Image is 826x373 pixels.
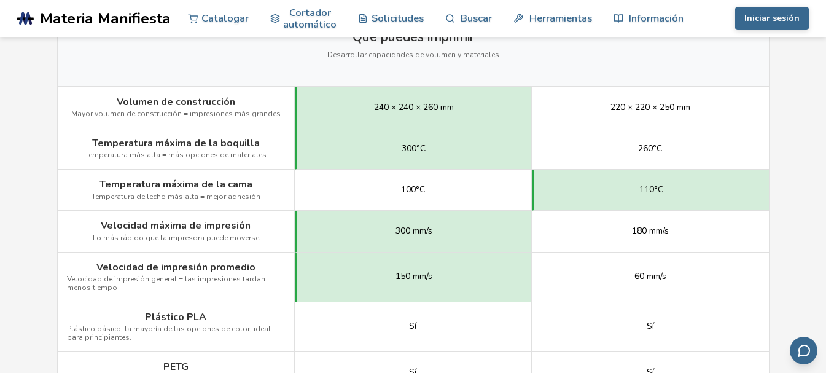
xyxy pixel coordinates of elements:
[117,95,235,109] font: Volumen de construcción
[461,11,492,25] font: Buscar
[96,261,255,274] font: Velocidad de impresión promedio
[790,337,817,364] button: Enviar comentarios por correo electrónico
[395,270,432,282] font: 150 mm/s
[401,184,425,195] font: 100°C
[71,109,281,119] font: Mayor volumen de construcción = impresiones más grandes
[145,310,206,324] font: Plástico PLA
[92,136,260,150] font: Temperatura máxima de la boquilla
[92,192,260,202] font: Temperatura de lecho más alta = mejor adhesión
[610,101,690,113] font: 220 × 220 × 250 mm
[744,12,800,24] font: Iniciar sesión
[201,11,249,25] font: Catalogar
[735,7,809,30] button: Iniciar sesión
[67,324,271,342] font: Plástico básico, la mayoría de las opciones de color, ideal para principiantes.
[529,11,592,25] font: Herramientas
[372,11,424,25] font: Solicitudes
[634,270,666,282] font: 60 mm/s
[639,184,663,195] font: 110°C
[101,219,251,232] font: Velocidad máxima de impresión
[99,178,252,191] font: Temperatura máxima de la cama
[93,233,259,243] font: Lo más rápido que la impresora puede moverse
[402,143,426,154] font: 300°C
[40,8,171,29] font: Materia Manifiesta
[327,50,499,60] font: Desarrollar capacidades de volumen y materiales
[638,143,662,154] font: 260°C
[374,101,454,113] font: 240 × 240 × 260 mm
[85,150,267,160] font: Temperatura más alta = más opciones de materiales
[629,11,684,25] font: Información
[395,225,432,237] font: 300 mm/s
[647,320,654,332] font: Sí
[632,225,669,237] font: 180 mm/s
[409,320,416,332] font: Sí
[283,6,337,31] font: Cortador automático
[67,274,265,293] font: Velocidad de impresión general = las impresiones tardan menos tiempo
